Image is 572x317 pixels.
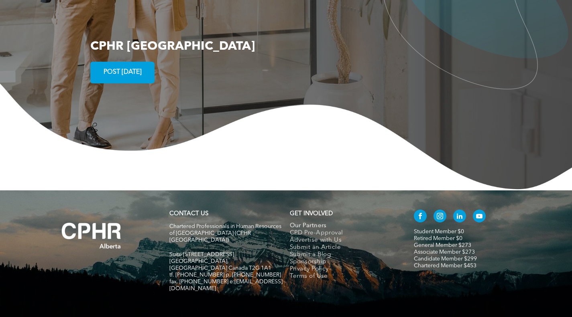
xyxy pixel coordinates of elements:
[169,272,281,278] span: tf. [PHONE_NUMBER] p. [PHONE_NUMBER]
[290,251,397,258] a: Submit a Blog
[414,210,427,224] a: facebook
[453,210,466,224] a: linkedin
[434,210,446,224] a: instagram
[473,210,486,224] a: youtube
[414,249,475,255] a: Associate Member $273
[169,279,283,291] span: fax. [PHONE_NUMBER] e:[EMAIL_ADDRESS][DOMAIN_NAME]
[414,236,462,241] a: Retired Member $0
[290,258,397,266] a: Sponsorship
[290,222,397,230] a: Our Partners
[169,258,271,271] span: [GEOGRAPHIC_DATA], [GEOGRAPHIC_DATA] Canada T2G 1A1
[414,242,471,248] a: General Member $273
[290,266,397,273] a: Privacy Policy
[414,263,476,269] a: Chartered Member $453
[290,211,333,217] span: GET INVOLVED
[290,237,397,244] a: Advertise with Us
[90,62,155,83] a: POST [DATE]
[414,256,477,262] a: Candidate Member $299
[290,273,397,280] a: Terms of Use
[45,206,138,265] img: A white background with a few lines on it
[290,222,327,230] span: Our Partners
[169,224,281,243] span: Chartered Professionals in Human Resources of [GEOGRAPHIC_DATA] (CPHR [GEOGRAPHIC_DATA])
[169,211,208,217] a: CONTACT US
[90,40,255,52] span: CPHR [GEOGRAPHIC_DATA]
[101,65,145,80] span: POST [DATE]
[290,244,397,251] a: Submit an Article
[169,252,234,257] span: Suite [STREET_ADDRESS]
[290,230,397,237] a: CPD Pre-Approval
[414,229,464,234] a: Student Member $0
